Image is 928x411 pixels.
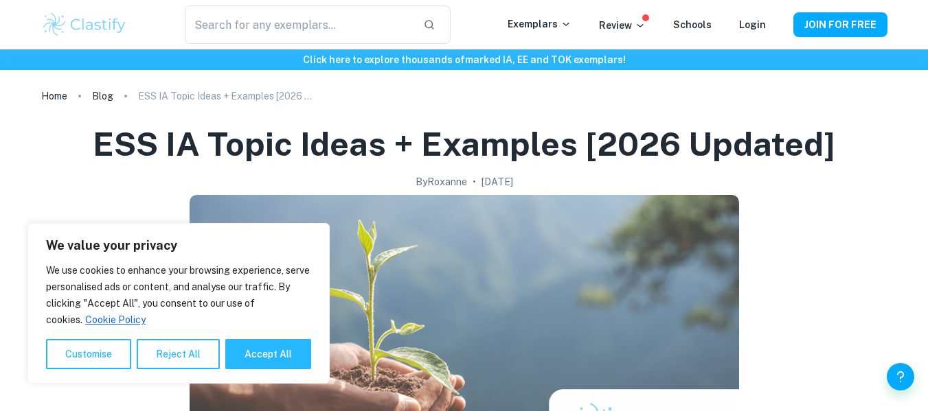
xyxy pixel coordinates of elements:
[92,86,113,106] a: Blog
[887,363,914,390] button: Help and Feedback
[793,12,887,37] button: JOIN FOR FREE
[138,89,317,104] p: ESS IA Topic Ideas + Examples [2026 updated]
[673,19,712,30] a: Schools
[3,52,925,67] h6: Click here to explore thousands of marked IA, EE and TOK exemplars !
[482,174,513,189] h2: [DATE]
[137,339,220,369] button: Reject All
[46,339,131,369] button: Customise
[416,174,467,189] h2: By Roxanne
[46,262,311,328] p: We use cookies to enhance your browsing experience, serve personalised ads or content, and analys...
[508,16,571,32] p: Exemplars
[185,5,411,44] input: Search for any exemplars...
[41,11,128,38] img: Clastify logo
[93,122,835,166] h1: ESS IA Topic Ideas + Examples [2026 updated]
[473,174,476,189] p: •
[46,237,311,254] p: We value your privacy
[27,223,330,384] div: We value your privacy
[225,339,311,369] button: Accept All
[599,18,646,33] p: Review
[739,19,766,30] a: Login
[41,86,67,106] a: Home
[84,314,146,326] a: Cookie Policy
